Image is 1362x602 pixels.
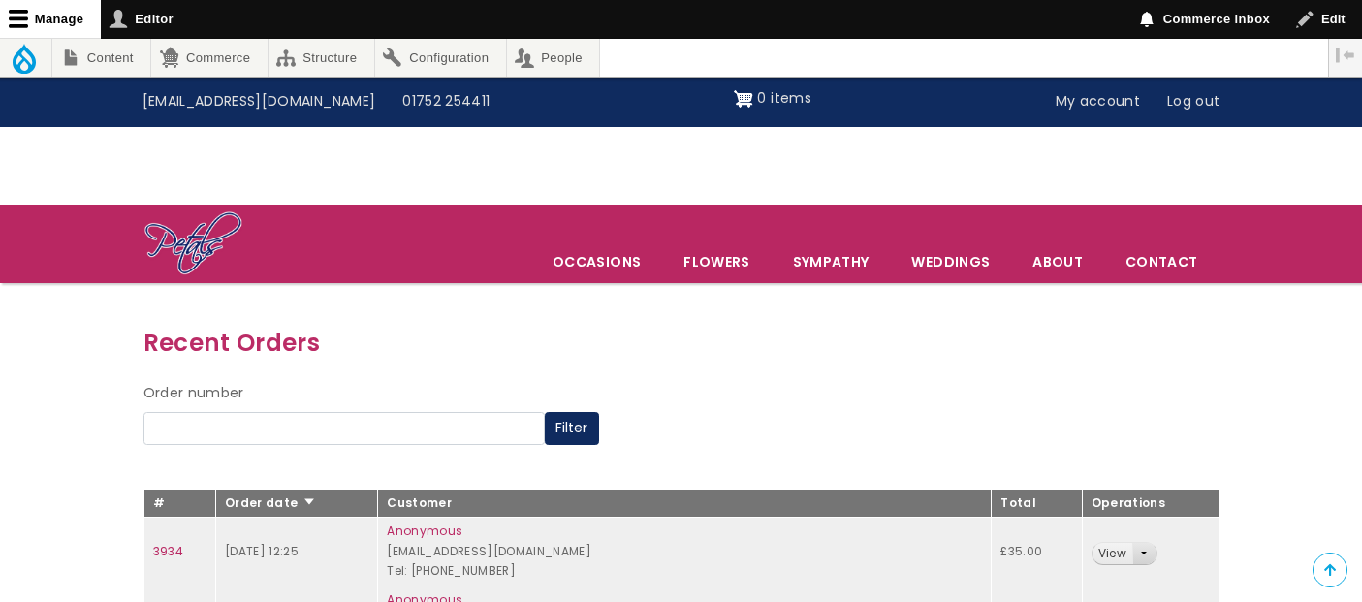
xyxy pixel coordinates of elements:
a: Configuration [375,39,506,77]
a: Order date [225,494,317,511]
a: About [1012,241,1103,282]
span: Weddings [891,241,1010,282]
th: Operations [1082,489,1219,518]
button: Filter [545,412,599,445]
img: Home [143,210,243,278]
label: Order number [143,382,244,405]
td: [EMAIL_ADDRESS][DOMAIN_NAME] Tel: [PHONE_NUMBER] [378,518,992,586]
a: Anonymous [387,523,462,539]
span: 0 items [757,88,810,108]
a: 01752 254411 [389,83,503,120]
td: £35.00 [992,518,1082,586]
th: # [143,489,215,518]
button: Vertical orientation [1329,39,1362,72]
a: Flowers [663,241,770,282]
a: [EMAIL_ADDRESS][DOMAIN_NAME] [129,83,390,120]
a: People [507,39,600,77]
a: Commerce [151,39,267,77]
h3: Recent Orders [143,324,1219,362]
a: Sympathy [773,241,890,282]
a: Log out [1154,83,1233,120]
a: Structure [269,39,374,77]
img: Shopping cart [734,83,753,114]
a: Content [52,39,150,77]
a: View [1093,543,1132,565]
a: Contact [1105,241,1218,282]
th: Total [992,489,1082,518]
a: My account [1042,83,1155,120]
time: [DATE] 12:25 [225,543,299,559]
a: Shopping cart 0 items [734,83,811,114]
a: 3934 [153,543,183,559]
span: Occasions [532,241,661,282]
th: Customer [378,489,992,518]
